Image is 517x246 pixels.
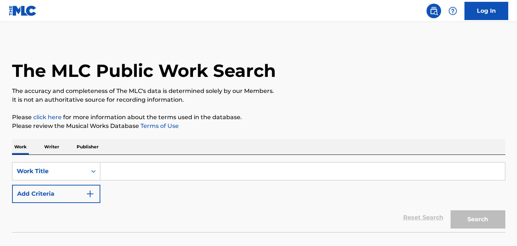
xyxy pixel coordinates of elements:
[427,4,441,18] a: Public Search
[12,95,505,104] p: It is not an authoritative source for recording information.
[12,139,29,155] p: Work
[12,162,505,232] form: Search Form
[12,113,505,122] p: Please for more information about the terms used in the database.
[429,7,438,15] img: search
[445,4,460,18] div: Help
[42,139,61,155] p: Writer
[33,114,62,121] a: click here
[448,7,457,15] img: help
[12,87,505,95] p: The accuracy and completeness of The MLC's data is determined solely by our Members.
[17,167,82,176] div: Work Title
[139,122,179,129] a: Terms of Use
[12,185,100,203] button: Add Criteria
[86,190,94,198] img: 9d2ae6d4665cec9f34b9.svg
[9,5,37,16] img: MLC Logo
[12,60,276,82] h1: The MLC Public Work Search
[12,122,505,130] p: Please review the Musical Works Database
[464,2,508,20] a: Log In
[74,139,101,155] p: Publisher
